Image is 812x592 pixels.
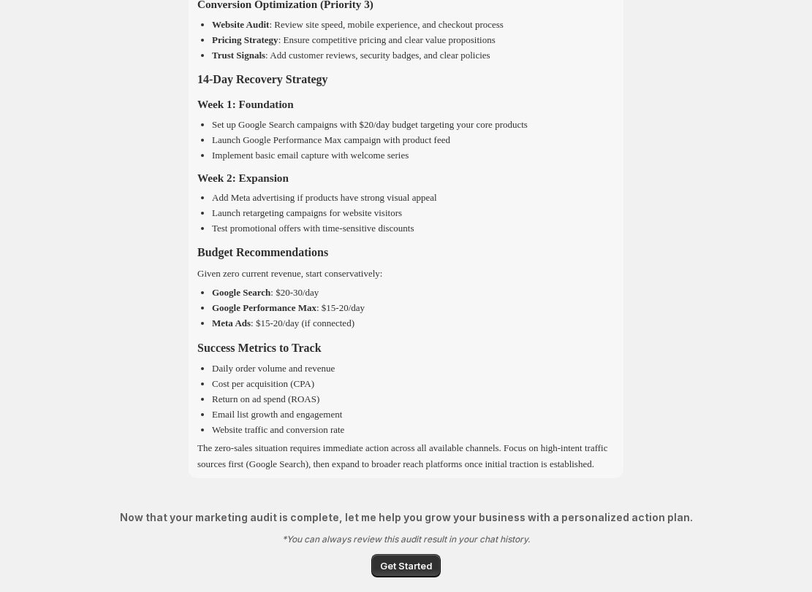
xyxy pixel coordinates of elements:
[212,50,490,61] p: : Add customer reviews, security badges, and clear policies
[282,534,531,545] em: *You can always review this audit result in your chat history.
[212,302,365,313] p: : $15-20/day
[212,207,402,218] p: Launch retargeting campaigns for website visitors
[212,393,319,404] p: Return on ad spend (ROAS)
[197,73,328,85] strong: 14-Day Recovery Strategy
[212,223,414,234] p: Test promotional offers with time-sensitive discounts
[212,378,314,389] p: Cost per acquisition (CPA)
[212,302,316,313] strong: Google Performance Max
[212,287,319,298] p: : $20-30/day
[212,34,278,45] strong: Pricing Strategy
[212,409,342,420] p: Email list growth and engagement
[197,342,322,354] strong: Success Metrics to Track
[212,318,354,328] p: : $15-20/day (if connected)
[371,554,441,577] button: Get Started
[212,150,409,161] p: Implement basic email capture with welcome series
[197,266,615,282] p: Given zero current revenue, start conservatively:
[212,318,251,328] strong: Meta Ads
[197,440,615,472] p: The zero-sales situation requires immediate action across all available channels. Focus on high-i...
[197,98,294,110] strong: Week 1: Foundation
[212,287,270,298] strong: Google Search
[212,424,344,435] p: Website traffic and conversion rate
[380,558,432,573] span: Get Started
[212,119,528,130] p: Set up Google Search campaigns with $20/day budget targeting your core products
[212,363,335,374] p: Daily order volume and revenue
[212,19,269,30] strong: Website Audit
[120,510,693,525] p: Now that your marketing audit is complete, let me help you grow your business with a personalized...
[212,19,504,30] p: : Review site speed, mobile experience, and checkout process
[212,192,437,203] p: Add Meta advertising if products have strong visual appeal
[197,246,328,258] strong: Budget Recommendations
[197,172,289,184] strong: Week 2: Expansion
[212,134,450,145] p: Launch Google Performance Max campaign with product feed
[212,34,496,45] p: : Ensure competitive pricing and clear value propositions
[212,50,265,61] strong: Trust Signals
